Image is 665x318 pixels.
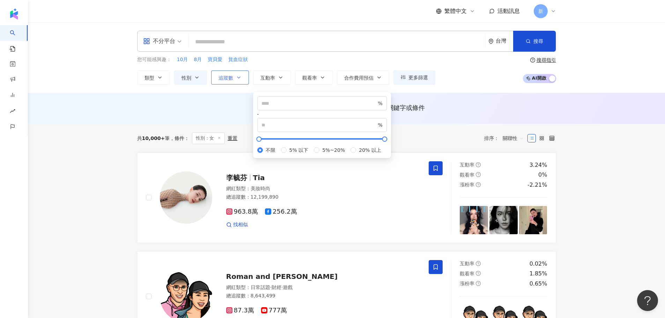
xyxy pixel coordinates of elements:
button: 10月 [177,56,189,64]
span: 類型 [145,75,154,81]
span: 美妝時尚 [251,186,270,191]
span: 找相似 [233,221,248,228]
span: 漲粉率 [460,182,474,187]
img: logo icon [8,8,20,20]
button: 觀看率 [295,71,333,84]
div: 1.85% [530,270,547,278]
span: rise [10,104,15,120]
span: question-circle [476,261,481,266]
a: search [10,25,24,52]
span: 李毓芬 [226,173,247,182]
span: 256.2萬 [265,208,297,215]
span: Roman and [PERSON_NAME] [226,272,338,281]
span: · [281,284,283,290]
div: 重置 [228,135,237,141]
span: 8月 [194,56,202,63]
button: 搜尋 [513,31,556,52]
span: 5% 以下 [287,146,311,154]
img: post-image [460,206,488,234]
span: · [270,284,272,290]
button: 性別 [174,71,207,84]
span: 新 [538,7,543,15]
span: 性別 [182,75,191,81]
button: 互動率 [253,71,291,84]
div: 總追蹤數 ： 12,199,890 [226,194,421,201]
span: 觀看率 [460,271,474,276]
span: 合作費用預估 [344,75,374,81]
div: 排序： [484,133,527,144]
span: question-circle [476,281,481,286]
span: 10月 [177,56,188,63]
div: 網紅類型 ： [226,185,421,192]
div: 不分平台 [143,36,175,47]
div: 共 筆 [137,135,170,141]
span: 不限 [263,146,278,154]
span: 漲粉率 [460,281,474,286]
span: 寶貝愛 [208,56,222,63]
span: 關聯性 [503,133,524,144]
span: 日常話題 [251,284,270,290]
div: 0.02% [530,260,547,268]
button: 追蹤數 [211,71,249,84]
div: -2.21% [527,181,547,189]
button: 類型 [137,71,170,84]
span: question-circle [476,271,481,276]
span: 遊戲 [283,284,293,290]
button: 合作費用預估 [337,71,389,84]
div: 0.65% [530,280,547,288]
span: 互動率 [460,162,474,168]
div: 0% [538,171,547,179]
span: 777萬 [261,307,287,314]
span: 20% 以上 [356,146,384,154]
span: environment [488,39,494,44]
button: 更多篩選 [393,71,435,84]
span: 互動率 [460,261,474,266]
span: Tia [253,173,265,182]
span: appstore [143,38,150,45]
img: post-image [489,206,518,234]
span: 963.8萬 [226,208,258,215]
a: KOL Avatar李毓芬Tia網紅類型：美妝時尚總追蹤數：12,199,890963.8萬256.2萬找相似互動率question-circle3.24%觀看率question-circle0... [137,153,556,243]
button: 貧血症狀 [228,56,248,64]
span: question-circle [476,182,481,187]
span: 性別：女 [192,132,225,144]
span: 搜尋 [533,38,543,44]
span: 更多篩選 [408,75,428,80]
span: 互動率 [260,75,275,81]
span: % [378,121,383,129]
span: 貧血症狀 [228,56,248,63]
button: 寶貝愛 [207,56,223,64]
span: 活動訊息 [497,8,520,14]
div: 網紅類型 ： [226,284,421,291]
span: 繁體中文 [444,7,467,15]
div: 台灣 [496,38,513,44]
span: 您可能感興趣： [137,56,171,63]
span: % [378,99,383,107]
button: 8月 [193,56,202,64]
span: 87.3萬 [226,307,254,314]
span: 追蹤數 [219,75,233,81]
span: question-circle [476,162,481,167]
span: - [257,111,259,117]
span: question-circle [530,58,535,62]
a: 找相似 [226,221,248,228]
span: question-circle [476,172,481,177]
iframe: Help Scout Beacon - Open [637,290,658,311]
span: 財經 [272,284,281,290]
img: post-image [519,206,547,234]
div: 3.24% [530,161,547,169]
div: 搜尋指引 [537,57,556,63]
span: 條件 ： [170,135,189,141]
div: 總追蹤數 ： 8,643,499 [226,293,421,299]
span: 觀看率 [460,172,474,178]
span: 10,000+ [142,135,165,141]
img: KOL Avatar [160,171,212,224]
span: 5%~20% [319,146,348,154]
span: 觀看率 [302,75,317,81]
